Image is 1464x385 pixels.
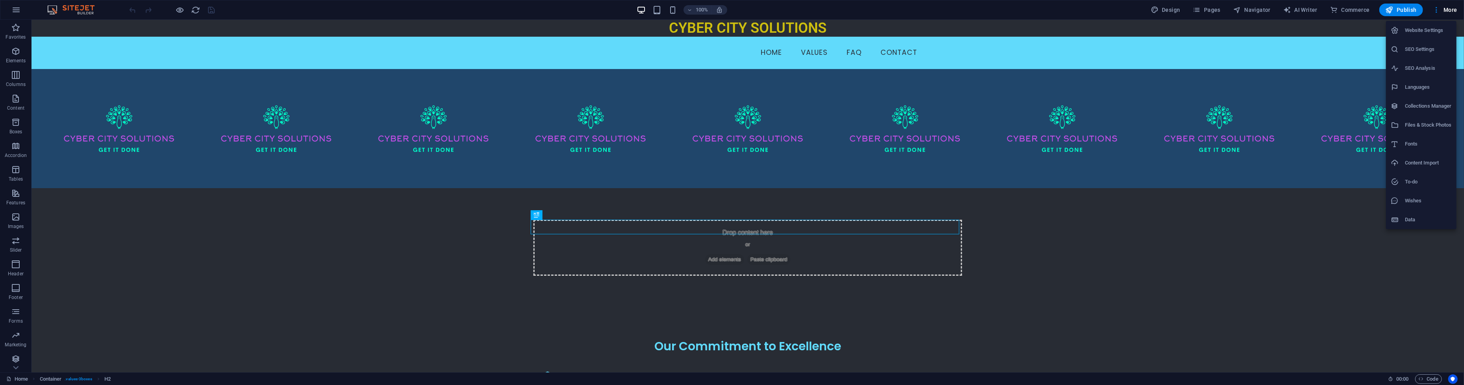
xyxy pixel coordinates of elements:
[1405,158,1452,168] h6: Content Import
[1405,139,1452,149] h6: Fonts
[716,234,759,245] span: Paste clipboard
[1405,82,1452,92] h6: Languages
[1405,45,1452,54] h6: SEO Settings
[1405,26,1452,35] h6: Website Settings
[1405,120,1452,130] h6: Files & Stock Photos
[502,200,931,256] div: Drop content here
[674,234,713,245] span: Add elements
[1405,101,1452,111] h6: Collections Manager
[1405,177,1452,187] h6: To-do
[1405,196,1452,206] h6: Wishes
[1405,215,1452,224] h6: Data
[1405,64,1452,73] h6: SEO Analysis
